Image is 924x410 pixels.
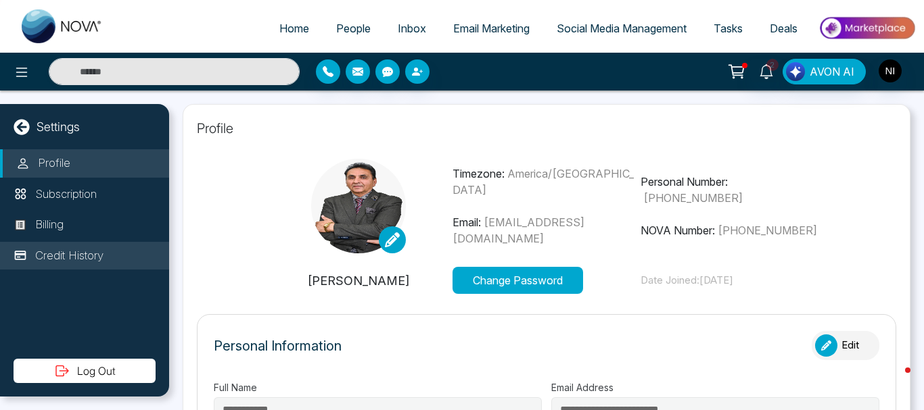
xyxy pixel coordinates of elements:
span: 2 [766,59,779,71]
span: [EMAIL_ADDRESS][DOMAIN_NAME] [453,215,584,245]
span: Deals [770,22,798,35]
img: User Avatar [879,59,902,82]
a: Inbox [384,16,440,41]
span: Email Marketing [453,22,530,35]
span: Social Media Management [557,22,687,35]
span: Tasks [714,22,743,35]
p: NOVA Number: [641,222,829,238]
p: Credit History [35,247,103,265]
a: Deals [756,16,811,41]
p: Timezone: [453,165,641,198]
a: Home [266,16,323,41]
p: Personal Number: [641,174,829,206]
p: Settings [37,118,80,136]
a: Tasks [700,16,756,41]
p: [PERSON_NAME] [264,272,453,290]
img: PHOTO-2025-07-31-11-57-53.jpg [311,159,406,253]
p: Date Joined: [DATE] [641,273,829,288]
button: Log Out [14,359,156,383]
label: Full Name [214,380,542,394]
span: Home [279,22,309,35]
span: America/[GEOGRAPHIC_DATA] [453,167,634,197]
span: People [336,22,371,35]
a: Email Marketing [440,16,543,41]
p: Profile [38,155,70,172]
button: Edit [812,331,879,360]
a: Social Media Management [543,16,700,41]
span: [PHONE_NUMBER] [643,191,743,205]
p: Profile [197,118,896,138]
label: Email Address [551,380,879,394]
img: Nova CRM Logo [22,9,103,43]
img: Market-place.gif [818,13,916,43]
a: 2 [750,59,783,82]
p: Email: [453,214,641,247]
p: Billing [35,216,64,234]
img: Lead Flow [786,62,805,81]
a: People [323,16,384,41]
button: AVON AI [783,59,866,84]
p: Personal Information [214,336,342,356]
button: Change Password [453,267,583,294]
p: Subscription [35,186,97,203]
iframe: Intercom live chat [878,364,910,396]
span: [PHONE_NUMBER] [718,224,817,237]
span: AVON AI [810,63,854,80]
span: Inbox [398,22,426,35]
